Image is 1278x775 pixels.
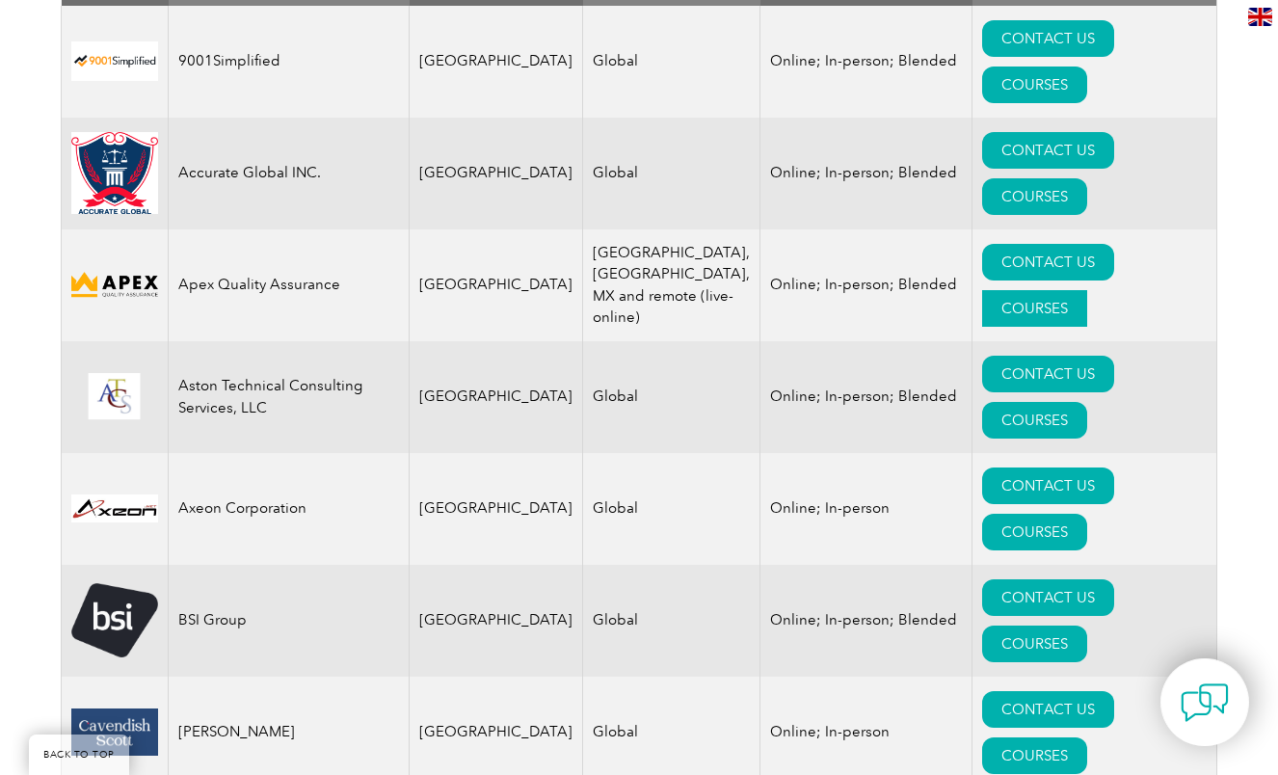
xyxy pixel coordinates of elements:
td: Apex Quality Assurance [169,229,410,341]
a: COURSES [982,178,1087,215]
img: 37c9c059-616f-eb11-a812-002248153038-logo.png [71,41,158,81]
img: 58800226-346f-eb11-a812-00224815377e-logo.png [71,708,158,756]
td: Online; In-person; Blended [760,341,972,453]
td: Global [583,6,760,118]
img: cdfe6d45-392f-f011-8c4d-000d3ad1ee32-logo.png [71,269,158,301]
a: COURSES [982,514,1087,550]
a: CONTACT US [982,579,1114,616]
img: 5f72c78c-dabc-ea11-a814-000d3a79823d-logo.png [71,583,158,657]
img: ce24547b-a6e0-e911-a812-000d3a795b83-logo.png [71,373,158,420]
td: Global [583,565,760,677]
a: CONTACT US [982,468,1114,504]
td: Global [583,118,760,229]
td: 9001Simplified [169,6,410,118]
td: Online; In-person; Blended [760,229,972,341]
a: CONTACT US [982,20,1114,57]
td: Online; In-person; Blended [760,6,972,118]
img: a034a1f6-3919-f011-998a-0022489685a1-logo.png [71,132,158,215]
a: CONTACT US [982,244,1114,281]
img: en [1248,8,1272,26]
td: [GEOGRAPHIC_DATA] [410,565,583,677]
a: COURSES [982,402,1087,439]
td: [GEOGRAPHIC_DATA] [410,6,583,118]
td: [GEOGRAPHIC_DATA], [GEOGRAPHIC_DATA], MX and remote (live-online) [583,229,760,341]
td: Global [583,453,760,565]
a: BACK TO TOP [29,735,129,775]
a: CONTACT US [982,356,1114,392]
td: Online; In-person; Blended [760,118,972,229]
td: Axeon Corporation [169,453,410,565]
a: COURSES [982,626,1087,662]
td: [GEOGRAPHIC_DATA] [410,229,583,341]
a: COURSES [982,290,1087,327]
td: Online; In-person; Blended [760,565,972,677]
img: 28820fe6-db04-ea11-a811-000d3a793f32-logo.jpg [71,494,158,523]
img: contact-chat.png [1181,679,1229,727]
td: BSI Group [169,565,410,677]
td: [GEOGRAPHIC_DATA] [410,341,583,453]
td: [GEOGRAPHIC_DATA] [410,453,583,565]
a: CONTACT US [982,132,1114,169]
td: Online; In-person [760,453,972,565]
td: [GEOGRAPHIC_DATA] [410,118,583,229]
a: COURSES [982,737,1087,774]
a: CONTACT US [982,691,1114,728]
td: Accurate Global INC. [169,118,410,229]
a: COURSES [982,67,1087,103]
td: Global [583,341,760,453]
td: Aston Technical Consulting Services, LLC [169,341,410,453]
